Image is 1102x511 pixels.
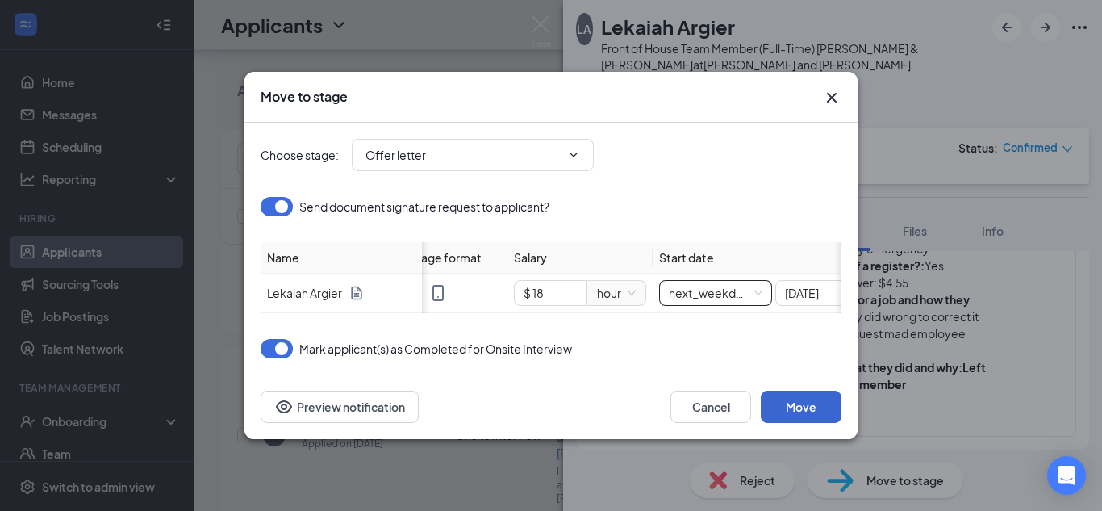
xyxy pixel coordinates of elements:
svg: ChevronDown [567,149,580,161]
button: Close [822,88,841,107]
span: monday [785,281,879,305]
span: Send document signature request to applicant? [299,197,549,216]
div: Open Intercom Messenger [1047,456,1086,495]
span: next_weekday [669,281,762,305]
span: hour [597,281,636,305]
button: Move [761,391,841,423]
button: Cancel [670,391,751,423]
span: Lekaiah Argier [267,284,342,302]
svg: Document [349,285,365,301]
button: Preview notificationEye [261,391,419,423]
h3: Move to stage [261,88,348,106]
svg: Cross [822,88,841,107]
svg: Eye [274,397,294,417]
th: Message format [386,242,507,274]
span: Choose stage : [261,146,339,164]
svg: MobileSms [428,283,448,303]
th: Salary [507,242,653,274]
th: Start date [653,242,895,274]
th: Name [261,242,422,274]
span: Mark applicant(s) as Completed for Onsite Interview [299,339,572,358]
